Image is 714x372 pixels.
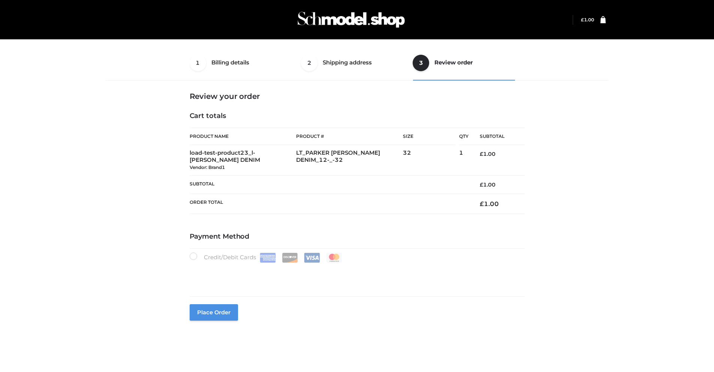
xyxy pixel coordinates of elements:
[326,253,342,263] img: Mastercard
[190,112,525,120] h4: Cart totals
[188,261,523,288] iframe: Secure payment input frame
[190,92,525,101] h3: Review your order
[403,128,455,145] th: Size
[459,145,469,175] td: 1
[480,200,499,208] bdi: 1.00
[190,145,296,175] td: load-test-product23_l-[PERSON_NAME] DENIM
[190,175,469,194] th: Subtotal
[190,194,469,214] th: Order Total
[469,128,525,145] th: Subtotal
[480,181,495,188] bdi: 1.00
[190,233,525,241] h4: Payment Method
[282,253,298,263] img: Discover
[403,145,459,175] td: 32
[581,17,594,22] a: £1.00
[295,5,407,34] img: Schmodel Admin 964
[190,252,343,263] label: Credit/Debit Cards
[459,128,469,145] th: Qty
[190,304,238,321] button: Place order
[304,253,320,263] img: Visa
[480,181,483,188] span: £
[296,145,403,175] td: LT_PARKER [PERSON_NAME] DENIM_12-_-32
[190,128,296,145] th: Product Name
[190,164,225,170] small: Vendor: Brand1
[480,200,484,208] span: £
[480,151,495,157] bdi: 1.00
[260,253,276,263] img: Amex
[581,17,584,22] span: £
[480,151,483,157] span: £
[296,128,403,145] th: Product #
[581,17,594,22] bdi: 1.00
